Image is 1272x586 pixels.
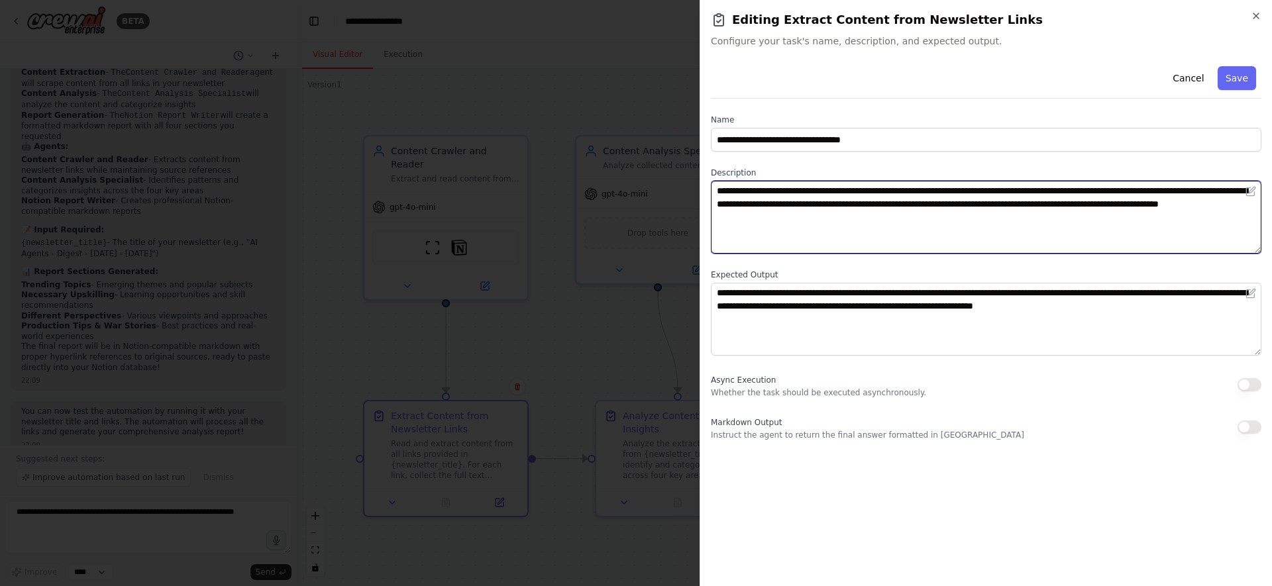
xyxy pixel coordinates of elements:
span: Async Execution [711,375,776,385]
span: Markdown Output [711,418,782,427]
h2: Editing Extract Content from Newsletter Links [711,11,1261,29]
label: Name [711,115,1261,125]
label: Expected Output [711,269,1261,280]
button: Open in editor [1243,183,1259,199]
label: Description [711,168,1261,178]
p: Whether the task should be executed asynchronously. [711,387,926,398]
button: Save [1218,66,1256,90]
button: Open in editor [1243,285,1259,301]
p: Instruct the agent to return the final answer formatted in [GEOGRAPHIC_DATA] [711,430,1024,440]
button: Cancel [1165,66,1212,90]
span: Configure your task's name, description, and expected output. [711,34,1261,48]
